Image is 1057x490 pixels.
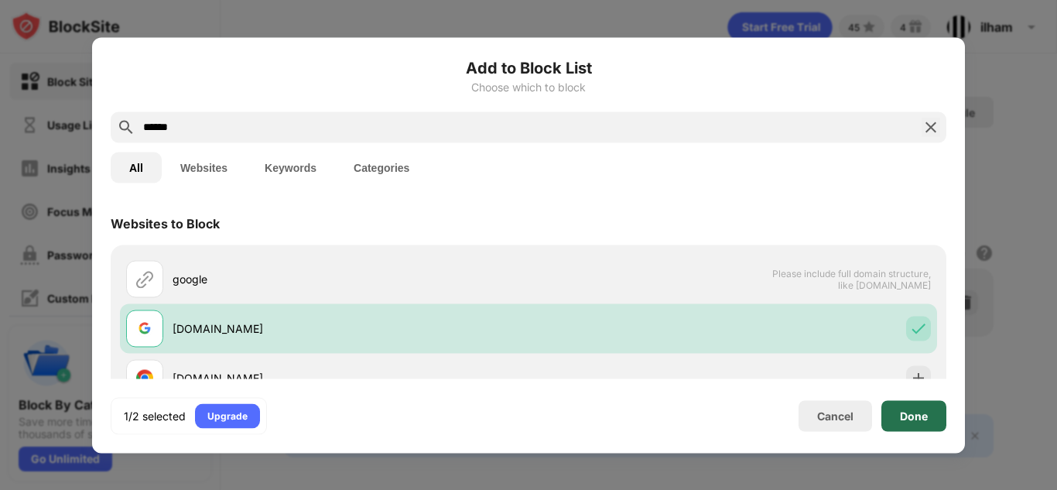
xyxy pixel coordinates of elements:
[111,56,946,79] h6: Add to Block List
[900,409,928,422] div: Done
[246,152,335,183] button: Keywords
[135,269,154,288] img: url.svg
[117,118,135,136] img: search.svg
[111,152,162,183] button: All
[111,215,220,231] div: Websites to Block
[173,271,528,287] div: google
[111,81,946,93] div: Choose which to block
[135,368,154,387] img: favicons
[173,370,528,386] div: [DOMAIN_NAME]
[173,320,528,337] div: [DOMAIN_NAME]
[162,152,246,183] button: Websites
[922,118,940,136] img: search-close
[135,319,154,338] img: favicons
[335,152,428,183] button: Categories
[817,409,853,423] div: Cancel
[771,267,931,290] span: Please include full domain structure, like [DOMAIN_NAME]
[124,408,186,423] div: 1/2 selected
[207,408,248,423] div: Upgrade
